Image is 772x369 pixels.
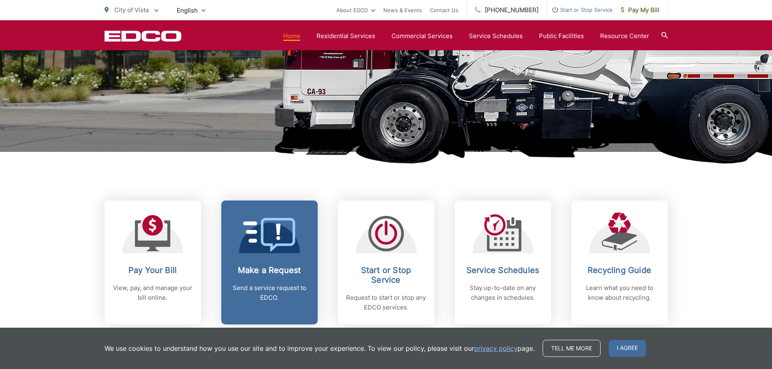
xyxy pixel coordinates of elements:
a: Home [283,31,300,41]
a: Service Schedules Stay up-to-date on any changes in schedules. [455,200,551,324]
p: We use cookies to understand how you use our site and to improve your experience. To view our pol... [105,343,535,353]
a: Recycling Guide Learn what you need to know about recycling. [571,200,668,324]
span: I agree [609,340,646,357]
a: Service Schedules [469,31,523,41]
a: Resource Center [600,31,649,41]
h2: Recycling Guide [580,265,660,275]
a: Tell me more [543,340,601,357]
a: News & Events [383,5,422,15]
a: Pay Your Bill View, pay, and manage your bill online. [105,200,201,324]
h2: Start or Stop Service [346,265,426,285]
a: Commercial Services [391,31,453,41]
p: Learn what you need to know about recycling. [580,283,660,303]
a: Public Facilities [539,31,584,41]
a: Contact Us [430,5,458,15]
h2: Make a Request [229,265,310,275]
span: English [171,3,212,17]
h2: Service Schedules [463,265,543,275]
a: Residential Services [316,31,375,41]
span: City of Vista [114,6,149,14]
a: Make a Request Send a service request to EDCO. [221,200,318,324]
p: View, pay, and manage your bill online. [113,283,193,303]
p: Send a service request to EDCO. [229,283,310,303]
a: EDCD logo. Return to the homepage. [105,30,182,42]
span: Pay My Bill [621,5,659,15]
p: Stay up-to-date on any changes in schedules. [463,283,543,303]
p: Request to start or stop any EDCO services. [346,293,426,312]
h2: Pay Your Bill [113,265,193,275]
a: privacy policy [474,343,518,353]
a: About EDCO [336,5,375,15]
